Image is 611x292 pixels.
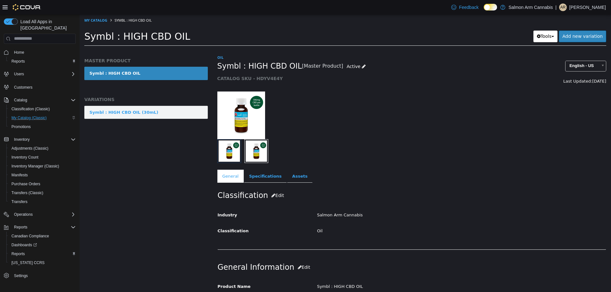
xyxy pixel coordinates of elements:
button: Operations [11,211,35,218]
a: General [138,155,164,168]
span: Transfers (Classic) [9,189,76,197]
a: Symbl : HIGH CBD OIL [5,52,128,65]
span: Users [14,71,24,77]
span: Purchase Orders [9,180,76,188]
span: Home [14,50,24,55]
h2: Classification [138,175,527,187]
span: Inventory Manager (Classic) [11,164,59,169]
button: Manifests [6,171,78,180]
span: [US_STATE] CCRS [11,260,45,265]
button: Users [1,70,78,78]
span: Inventory Count [9,153,76,161]
button: Inventory [11,136,32,143]
span: Classification (Classic) [11,106,50,112]
span: Reports [14,225,27,230]
a: Home [11,49,27,56]
button: Edit [215,247,234,259]
span: Inventory Count [11,155,39,160]
a: Assets [207,155,233,168]
a: Oil [138,40,144,45]
h5: CATALOG SKU - HDYV4E4Y [138,61,427,67]
span: Load All Apps in [GEOGRAPHIC_DATA] [18,18,76,31]
span: Symbl : HIGH CBD OIL [138,47,222,57]
a: Canadian Compliance [9,232,52,240]
span: Users [11,70,76,78]
img: 150 [138,77,186,125]
button: Catalog [11,96,30,104]
a: Classification (Classic) [9,105,53,113]
button: Promotions [6,122,78,131]
small: [Master Product] [222,49,264,54]
span: Promotions [11,124,31,129]
button: Transfers (Classic) [6,188,78,197]
span: Operations [14,212,33,217]
a: Add new variation [479,16,527,28]
span: Reports [11,251,25,256]
button: Customers [1,82,78,92]
a: Purchase Orders [9,180,43,188]
span: Catalog [11,96,76,104]
a: My Catalog [5,3,28,8]
span: Symbl : HIGH CBD OIL [35,3,72,8]
span: Purchase Orders [11,181,40,187]
button: [US_STATE] CCRS [6,258,78,267]
button: Tools [454,16,478,28]
a: Transfers (Classic) [9,189,46,197]
button: Transfers [6,197,78,206]
div: Oil [233,211,531,222]
span: Transfers [9,198,76,206]
p: [PERSON_NAME] [569,3,606,11]
button: Classification (Classic) [6,105,78,113]
span: Operations [11,211,76,218]
span: Symbl : HIGH CBD OIL [5,16,111,27]
span: Inventory [11,136,76,143]
span: Dashboards [11,242,37,248]
span: Inventory Manager (Classic) [9,162,76,170]
h5: VARIATIONS [5,82,128,88]
span: Transfers (Classic) [11,190,43,195]
h5: MASTER PRODUCT [5,43,128,49]
button: Operations [1,210,78,219]
a: Feedback [449,1,481,14]
a: Reports [9,58,27,65]
a: My Catalog (Classic) [9,114,49,122]
button: Edit [188,175,208,187]
p: | [555,3,557,11]
img: Cova [13,4,41,10]
span: Adjustments (Classic) [9,145,76,152]
span: Reports [11,223,76,231]
a: Dashboards [9,241,39,249]
button: Settings [1,271,78,280]
span: Inventory [14,137,30,142]
button: Canadian Compliance [6,232,78,241]
span: Classification (Classic) [9,105,76,113]
span: Manifests [11,173,28,178]
a: Inventory Manager (Classic) [9,162,62,170]
a: Customers [11,84,35,91]
button: Reports [1,223,78,232]
button: Reports [6,249,78,258]
h2: General Information [138,247,527,259]
button: Reports [11,223,30,231]
p: Salmon Arm Cannabis [509,3,553,11]
a: Reports [9,250,27,258]
span: Last Updated: [484,64,513,69]
span: Transfers [11,199,27,204]
span: Settings [14,273,28,278]
span: Feedback [459,4,478,10]
a: Inventory Count [9,153,41,161]
a: Dashboards [6,241,78,249]
span: Reports [9,58,76,65]
span: AR [560,3,566,11]
span: Canadian Compliance [11,234,49,239]
input: Dark Mode [484,4,497,10]
button: Purchase Orders [6,180,78,188]
span: Reports [11,59,25,64]
button: Inventory [1,135,78,144]
button: Catalog [1,96,78,105]
span: Customers [11,83,76,91]
span: Product Name [138,269,171,274]
a: Adjustments (Classic) [9,145,51,152]
a: Manifests [9,171,30,179]
span: Home [11,48,76,56]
